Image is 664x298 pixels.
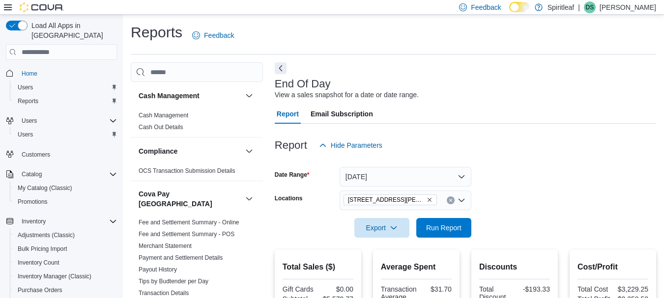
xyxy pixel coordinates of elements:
span: Inventory [18,216,117,227]
span: Inventory Count [18,259,59,267]
h2: Total Sales ($) [283,261,353,273]
a: Payout History [139,266,177,273]
span: Feedback [471,2,501,12]
span: Fee and Settlement Summary - POS [139,230,234,238]
button: Users [10,81,121,94]
span: My Catalog (Classic) [18,184,72,192]
button: Run Report [416,218,471,238]
h3: Report [275,139,307,151]
span: Inventory [22,217,46,225]
span: Users [18,131,33,138]
button: Remove 555 - Spiritleaf Lawrence Ave (North York) from selection in this group [427,197,433,203]
span: Promotions [14,196,117,208]
span: Feedback [204,30,234,40]
a: Users [14,129,37,140]
button: Clear input [447,196,455,204]
span: Customers [22,151,50,159]
span: Catalog [18,168,117,180]
span: Inventory Count [14,257,117,269]
button: Cash Management [139,91,241,101]
div: Danielle S [584,1,596,13]
span: Bulk Pricing Import [14,243,117,255]
span: OCS Transaction Submission Details [139,167,235,175]
div: -$193.33 [517,285,550,293]
span: Users [22,117,37,125]
h3: Cash Management [139,91,200,101]
span: Hide Parameters [331,140,382,150]
button: Users [18,115,41,127]
button: Cova Pay [GEOGRAPHIC_DATA] [243,193,255,205]
a: Customers [18,149,54,161]
span: Report [277,104,299,124]
span: Tips by Budtender per Day [139,277,208,285]
span: Cash Management [139,111,188,119]
a: Home [18,68,41,80]
span: Users [18,115,117,127]
a: Users [14,81,37,93]
img: Cova [20,2,64,12]
span: Inventory Manager (Classic) [18,272,91,280]
h2: Average Spent [381,261,452,273]
button: Compliance [139,146,241,156]
h3: Compliance [139,146,177,156]
div: $0.00 [320,285,353,293]
button: Catalog [18,168,46,180]
a: OCS Transaction Submission Details [139,167,235,174]
button: Catalog [2,167,121,181]
a: Fee and Settlement Summary - Online [139,219,239,226]
span: Transaction Details [139,289,189,297]
span: Users [14,81,117,93]
span: Users [18,83,33,91]
button: [DATE] [340,167,471,187]
span: Run Report [426,223,462,233]
span: Load All Apps in [GEOGRAPHIC_DATA] [28,21,117,40]
button: Compliance [243,145,255,157]
span: Home [22,70,37,78]
button: Next [275,62,287,74]
a: Inventory Manager (Classic) [14,271,95,282]
button: Users [10,128,121,141]
input: Dark Mode [509,2,530,12]
span: 555 - Spiritleaf Lawrence Ave (North York) [344,194,437,205]
a: Cash Out Details [139,124,183,131]
p: | [578,1,580,13]
span: Catalog [22,170,42,178]
button: Inventory Manager (Classic) [10,270,121,283]
button: Export [354,218,409,238]
div: Total Cost [577,285,611,293]
span: Export [360,218,404,238]
h2: Discounts [479,261,550,273]
span: Bulk Pricing Import [18,245,67,253]
button: Promotions [10,195,121,209]
div: Cash Management [131,109,263,137]
button: My Catalog (Classic) [10,181,121,195]
button: Adjustments (Classic) [10,228,121,242]
a: Adjustments (Classic) [14,229,79,241]
div: Compliance [131,165,263,181]
a: Tips by Budtender per Day [139,278,208,285]
span: Reports [18,97,38,105]
span: Home [18,67,117,79]
a: Purchase Orders [14,284,66,296]
button: Purchase Orders [10,283,121,297]
span: [STREET_ADDRESS][PERSON_NAME] [348,195,425,205]
h3: End Of Day [275,78,331,90]
a: Reports [14,95,42,107]
a: Feedback [188,26,238,45]
span: Email Subscription [311,104,373,124]
span: Payment and Settlement Details [139,254,223,262]
span: Adjustments (Classic) [18,231,75,239]
span: DS [586,1,594,13]
span: Fee and Settlement Summary - Online [139,218,239,226]
a: Merchant Statement [139,243,192,249]
button: Hide Parameters [315,135,386,155]
span: Purchase Orders [14,284,117,296]
p: Spiritleaf [548,1,574,13]
label: Date Range [275,171,310,179]
h3: Cova Pay [GEOGRAPHIC_DATA] [139,189,241,209]
div: Gift Cards [283,285,316,293]
span: Payout History [139,266,177,273]
span: Purchase Orders [18,286,62,294]
a: Transaction Details [139,290,189,297]
button: Cash Management [243,90,255,102]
